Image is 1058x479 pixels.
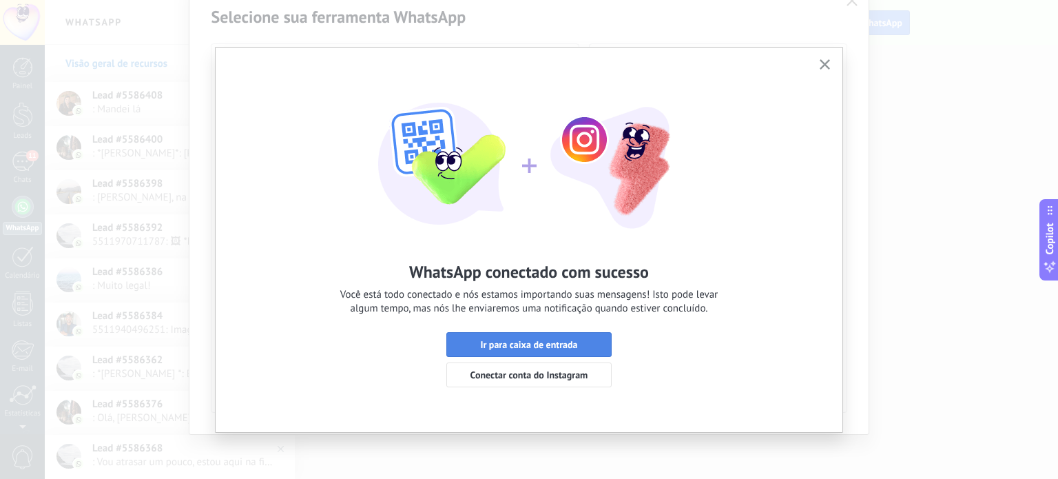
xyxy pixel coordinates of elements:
[446,332,612,357] button: Ir para caixa de entrada
[377,68,681,234] img: wa-lite-feat-instagram-success.png
[446,363,612,387] button: Conectar conta do Instagram
[1043,223,1057,254] span: Copilot
[340,288,718,316] span: Você está todo conectado e nós estamos importando suas mensagens! Isto pode levar algum tempo, ma...
[480,340,577,349] span: Ir para caixa de entrada
[470,370,588,380] span: Conectar conta do Instagram
[409,261,649,283] h2: WhatsApp conectado com sucesso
